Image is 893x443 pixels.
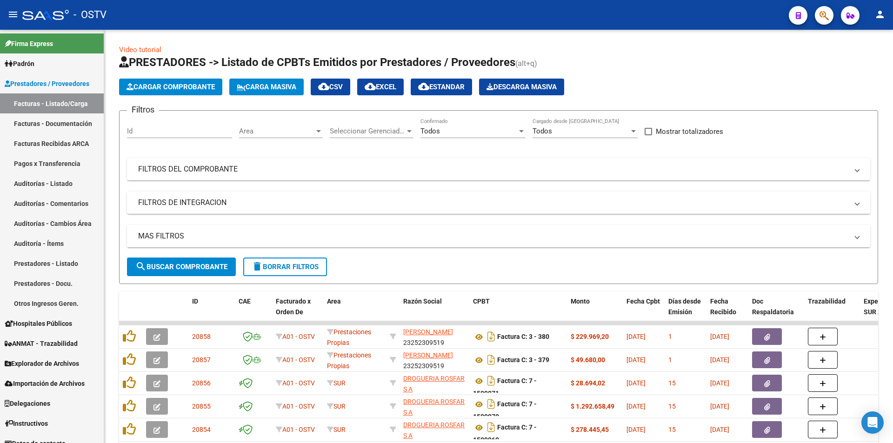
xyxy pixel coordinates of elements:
strong: $ 49.680,00 [571,356,605,364]
div: Open Intercom Messenger [861,411,884,434]
span: Buscar Comprobante [135,263,227,271]
span: Trazabilidad [808,298,846,305]
i: Descargar documento [485,373,497,388]
span: 20856 [192,379,211,387]
span: A01 - OSTV [282,426,315,433]
span: 15 [668,426,676,433]
span: Prestaciones Propias [327,351,371,370]
span: DROGUERIA ROSFAR S A [403,421,465,439]
mat-panel-title: FILTROS DEL COMPROBANTE [138,164,848,174]
button: Estandar [411,79,472,95]
span: CAE [239,298,251,305]
mat-icon: delete [252,261,263,272]
datatable-header-cell: Monto [567,291,623,332]
mat-icon: cloud_download [418,81,429,92]
button: CSV [311,79,350,95]
mat-panel-title: FILTROS DE INTEGRACION [138,198,848,208]
span: SUR [327,379,346,387]
span: - OSTV [73,5,107,25]
span: [DATE] [710,379,729,387]
button: EXCEL [357,79,404,95]
span: DROGUERIA ROSFAR S A [403,375,465,393]
datatable-header-cell: Area [323,291,386,332]
span: Estandar [418,83,465,91]
span: 20858 [192,333,211,340]
span: Delegaciones [5,398,50,409]
div: 30698255141 [403,420,466,439]
span: [DATE] [710,356,729,364]
span: Doc Respaldatoria [752,298,794,316]
span: CPBT [473,298,490,305]
strong: $ 278.445,45 [571,426,609,433]
span: Importación de Archivos [5,378,85,389]
mat-expansion-panel-header: FILTROS DEL COMPROBANTE [127,158,870,180]
datatable-header-cell: Fecha Cpbt [623,291,665,332]
span: Prestaciones Propias [327,328,371,346]
div: 23252309519 [403,350,466,370]
span: A01 - OSTV [282,403,315,410]
datatable-header-cell: Doc Respaldatoria [748,291,804,332]
span: 1 [668,356,672,364]
span: Seleccionar Gerenciador [330,127,405,135]
span: [DATE] [626,356,646,364]
button: Carga Masiva [229,79,304,95]
i: Descargar documento [485,352,497,367]
span: [PERSON_NAME] [403,328,453,336]
button: Descarga Masiva [479,79,564,95]
mat-icon: cloud_download [318,81,329,92]
span: Firma Express [5,39,53,49]
span: [DATE] [710,426,729,433]
mat-expansion-panel-header: FILTROS DE INTEGRACION [127,192,870,214]
datatable-header-cell: CPBT [469,291,567,332]
button: Buscar Comprobante [127,258,236,276]
datatable-header-cell: CAE [235,291,272,332]
span: SUR [327,426,346,433]
span: Días desde Emisión [668,298,701,316]
span: Monto [571,298,590,305]
mat-icon: search [135,261,147,272]
strong: Factura C: 7 - 1509970 [473,401,537,421]
span: CSV [318,83,343,91]
span: Prestadores / Proveedores [5,79,89,89]
span: Area [327,298,341,305]
span: [DATE] [710,333,729,340]
mat-icon: cloud_download [365,81,376,92]
span: (alt+q) [515,59,537,68]
datatable-header-cell: Facturado x Orden De [272,291,323,332]
button: Borrar Filtros [243,258,327,276]
mat-icon: menu [7,9,19,20]
span: Fecha Recibido [710,298,736,316]
span: ID [192,298,198,305]
span: Fecha Cpbt [626,298,660,305]
span: A01 - OSTV [282,379,315,387]
span: Borrar Filtros [252,263,319,271]
h3: Filtros [127,103,159,116]
span: [DATE] [626,379,646,387]
strong: $ 28.694,02 [571,379,605,387]
strong: Factura C: 3 - 379 [497,357,549,364]
strong: $ 229.969,20 [571,333,609,340]
span: SUR [327,403,346,410]
div: 30698255141 [403,397,466,416]
span: Facturado x Orden De [276,298,311,316]
strong: $ 1.292.658,49 [571,403,614,410]
datatable-header-cell: Fecha Recibido [706,291,748,332]
div: 30698255141 [403,373,466,393]
button: Cargar Comprobante [119,79,222,95]
strong: Factura C: 3 - 380 [497,333,549,341]
mat-panel-title: MAS FILTROS [138,231,848,241]
i: Descargar documento [485,397,497,411]
datatable-header-cell: Días desde Emisión [665,291,706,332]
span: Hospitales Públicos [5,318,72,329]
span: ANMAT - Trazabilidad [5,338,78,349]
span: Area [239,127,314,135]
span: Carga Masiva [237,83,296,91]
mat-expansion-panel-header: MAS FILTROS [127,225,870,247]
span: [DATE] [626,426,646,433]
span: EXCEL [365,83,396,91]
a: Video tutorial [119,46,161,54]
span: [DATE] [626,403,646,410]
datatable-header-cell: Razón Social [400,291,469,332]
span: 20855 [192,403,211,410]
span: [DATE] [710,403,729,410]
